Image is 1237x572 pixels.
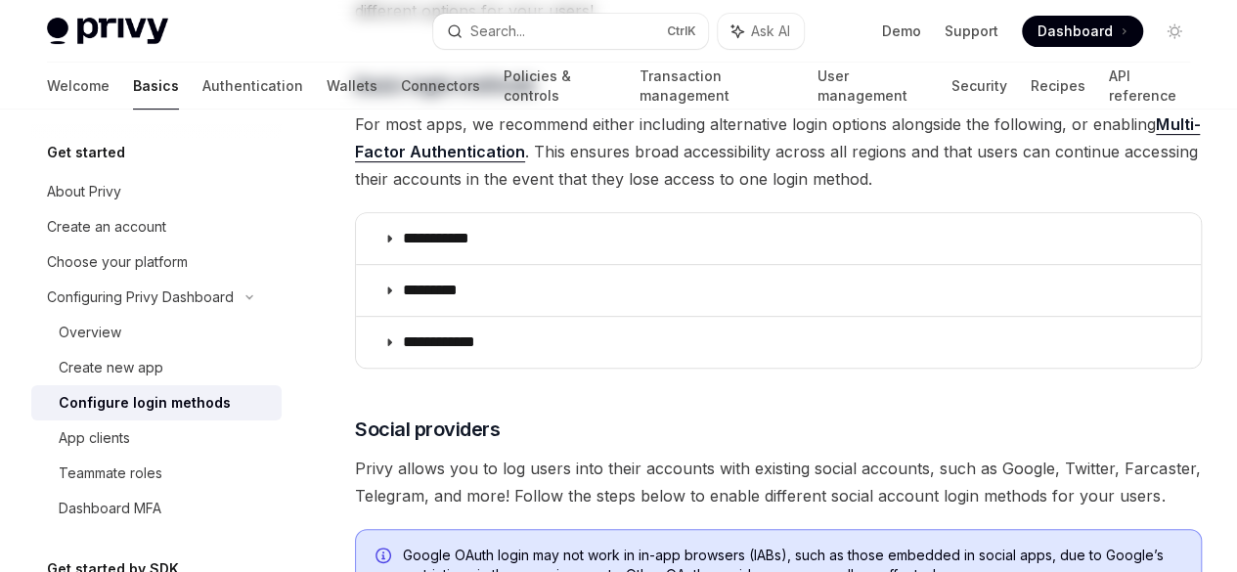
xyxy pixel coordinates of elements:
[355,416,500,443] span: Social providers
[1108,63,1190,110] a: API reference
[59,462,162,485] div: Teammate roles
[59,391,231,415] div: Configure login methods
[47,215,166,239] div: Create an account
[47,180,121,203] div: About Privy
[1030,63,1084,110] a: Recipes
[31,385,282,420] a: Configure login methods
[470,20,525,43] div: Search...
[817,63,928,110] a: User management
[882,22,921,41] a: Demo
[639,63,793,110] a: Transaction management
[47,250,188,274] div: Choose your platform
[31,491,282,526] a: Dashboard MFA
[433,14,708,49] button: Search...CtrlK
[751,22,790,41] span: Ask AI
[1022,16,1143,47] a: Dashboard
[47,63,110,110] a: Welcome
[1159,16,1190,47] button: Toggle dark mode
[31,420,282,456] a: App clients
[31,174,282,209] a: About Privy
[47,18,168,45] img: light logo
[31,244,282,280] a: Choose your platform
[355,110,1202,193] span: For most apps, we recommend either including alternative login options alongside the following, o...
[376,548,395,567] svg: Info
[401,63,480,110] a: Connectors
[31,350,282,385] a: Create new app
[202,63,303,110] a: Authentication
[31,456,282,491] a: Teammate roles
[59,426,130,450] div: App clients
[667,23,696,39] span: Ctrl K
[950,63,1006,110] a: Security
[1038,22,1113,41] span: Dashboard
[945,22,998,41] a: Support
[718,14,804,49] button: Ask AI
[355,455,1202,509] span: Privy allows you to log users into their accounts with existing social accounts, such as Google, ...
[59,497,161,520] div: Dashboard MFA
[59,321,121,344] div: Overview
[133,63,179,110] a: Basics
[31,315,282,350] a: Overview
[59,356,163,379] div: Create new app
[47,141,125,164] h5: Get started
[31,209,282,244] a: Create an account
[327,63,377,110] a: Wallets
[504,63,615,110] a: Policies & controls
[47,286,234,309] div: Configuring Privy Dashboard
